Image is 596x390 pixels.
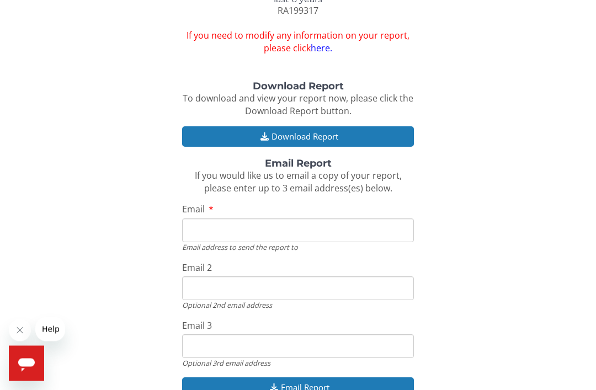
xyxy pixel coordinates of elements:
iframe: Message from company [35,317,65,341]
span: RA199317 [278,5,318,17]
iframe: Button to launch messaging window [9,346,44,381]
span: If you would like us to email a copy of your report, please enter up to 3 email address(es) below. [195,170,402,195]
div: Email address to send the report to [182,243,414,253]
span: To download and view your report now, please click the Download Report button. [183,93,413,117]
strong: Download Report [253,81,344,93]
div: Optional 3rd email address [182,359,414,368]
button: Download Report [182,127,414,147]
span: If you need to modify any information on your report, please click [182,30,414,55]
a: here. [311,42,332,55]
span: Email 3 [182,320,212,332]
div: Optional 2nd email address [182,301,414,311]
span: Email 2 [182,262,212,274]
iframe: Close message [9,319,31,341]
span: Email [182,204,205,216]
strong: Email Report [265,158,332,170]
